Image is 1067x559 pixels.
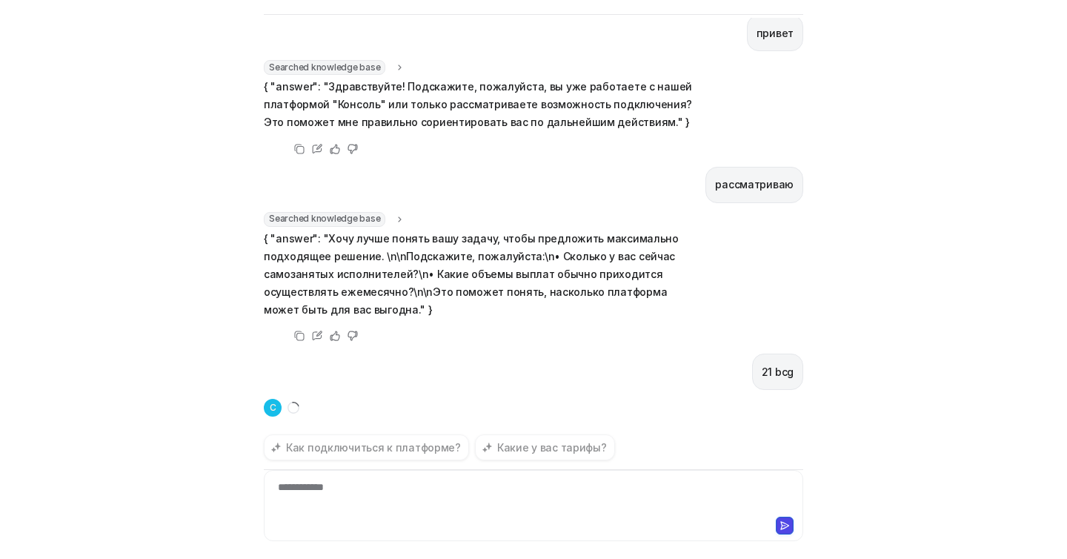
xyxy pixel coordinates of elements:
[757,24,794,42] p: привет
[715,176,794,193] p: рассматриваю
[264,434,469,460] button: Как подключиться к платформе?
[264,212,385,227] span: Searched knowledge base
[264,78,697,131] p: { "answer": "Здравствуйте! Подскажите, пожалуйста, вы уже работаете с нашей платформой "Консоль" ...
[762,363,794,381] p: 21 bcg
[264,399,282,417] span: C
[264,60,385,75] span: Searched knowledge base
[264,230,697,319] p: { "answer": "Хочу лучше понять вашу задачу, чтобы предложить максимально подходящее решение. \n\n...
[475,434,615,460] button: Какие у вас тарифы?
